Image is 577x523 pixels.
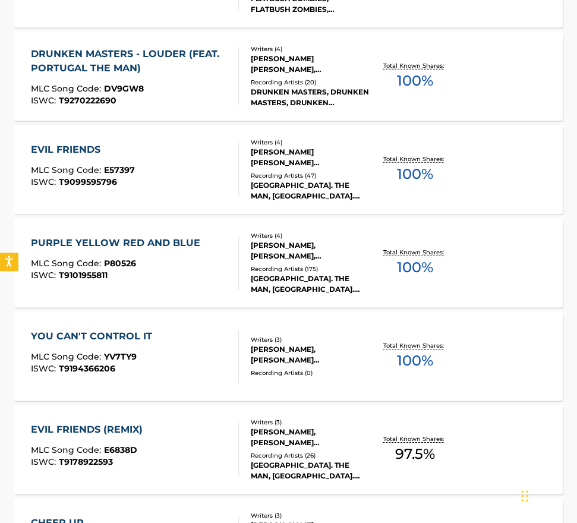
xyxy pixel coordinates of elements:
a: EVIL FRIENDS (REMIX)MLC Song Code:E6838DISWC:T9178922593Writers (3)[PERSON_NAME], [PERSON_NAME] [... [14,405,563,494]
span: 100 % [397,70,433,92]
div: Writers ( 4 ) [250,138,369,147]
div: DRUNKEN MASTERS - LOUDER (FEAT. PORTUGAL THE MAN) [31,47,229,75]
div: Writers ( 3 ) [250,335,369,344]
span: ISWC : [31,363,59,374]
p: Total Known Shares: [383,155,447,163]
span: 100 % [397,163,433,185]
p: Total Known Shares: [383,341,447,350]
div: [PERSON_NAME] [PERSON_NAME], [PERSON_NAME], [PERSON_NAME] [250,53,369,75]
p: Total Known Shares: [383,434,447,443]
span: T9099595796 [59,177,117,187]
div: [PERSON_NAME], [PERSON_NAME], [PERSON_NAME] [PERSON_NAME] [PERSON_NAME] [250,240,369,261]
span: ISWC : [31,95,59,106]
a: EVIL FRIENDSMLC Song Code:E57397ISWC:T9099595796Writers (4)[PERSON_NAME] [PERSON_NAME] [PERSON_NA... [14,125,563,214]
div: [GEOGRAPHIC_DATA]. THE MAN, [GEOGRAPHIC_DATA]. THE MAN, [GEOGRAPHIC_DATA]. THE MAN, [GEOGRAPHIC_D... [250,460,369,481]
span: MLC Song Code : [31,445,104,455]
div: YOU CAN'T CONTROL IT [31,329,158,344]
p: Total Known Shares: [383,248,447,257]
span: YV7TY9 [104,351,137,362]
span: ISWC : [31,456,59,467]
div: DRUNKEN MASTERS, DRUNKEN MASTERS, DRUNKEN [PERSON_NAME],DRUNKEN MASTERS, DRUNKEN MASTERS [250,87,369,108]
div: PURPLE YELLOW RED AND BLUE [31,236,206,250]
span: MLC Song Code : [31,351,104,362]
span: 97.5 % [395,443,435,465]
a: YOU CAN'T CONTROL ITMLC Song Code:YV7TY9ISWC:T9194366206Writers (3)[PERSON_NAME], [PERSON_NAME] [... [14,311,563,401]
a: PURPLE YELLOW RED AND BLUEMLC Song Code:P80526ISWC:T9101955811Writers (4)[PERSON_NAME], [PERSON_N... [14,218,563,307]
span: T9101955811 [59,270,108,281]
div: Writers ( 4 ) [250,231,369,240]
span: T9178922593 [59,456,113,467]
span: MLC Song Code : [31,83,104,94]
div: [GEOGRAPHIC_DATA]. THE MAN, [GEOGRAPHIC_DATA]. THE MAN, [GEOGRAPHIC_DATA]. THE MAN, [GEOGRAPHIC_D... [250,273,369,295]
p: Total Known Shares: [383,61,447,70]
iframe: Chat Widget [518,466,577,523]
div: Recording Artists ( 26 ) [250,451,369,460]
a: DRUNKEN MASTERS - LOUDER (FEAT. PORTUGAL THE MAN)MLC Song Code:DV9GW8ISWC:T9270222690Writers (4)[... [14,31,563,121]
div: Recording Artists ( 175 ) [250,264,369,273]
div: Writers ( 3 ) [250,511,369,520]
div: Recording Artists ( 47 ) [250,171,369,180]
div: Drag [521,478,528,513]
div: Writers ( 3 ) [250,418,369,427]
span: ISWC : [31,270,59,281]
span: E6838D [104,445,137,455]
span: P80526 [104,258,136,269]
div: Writers ( 4 ) [250,45,369,53]
span: MLC Song Code : [31,165,104,175]
div: [GEOGRAPHIC_DATA]. THE MAN, [GEOGRAPHIC_DATA]. THE MAN, [GEOGRAPHIC_DATA]. THE MAN, [PERSON_NAME]... [250,180,369,201]
span: 100 % [397,350,433,371]
span: T9194366206 [59,363,115,374]
div: [PERSON_NAME], [PERSON_NAME] [PERSON_NAME], [PERSON_NAME] [250,427,369,448]
div: Recording Artists ( 0 ) [250,368,369,377]
div: Recording Artists ( 20 ) [250,78,369,87]
span: ISWC : [31,177,59,187]
span: 100 % [397,257,433,278]
span: E57397 [104,165,135,175]
span: MLC Song Code : [31,258,104,269]
div: EVIL FRIENDS (REMIX) [31,423,149,437]
div: [PERSON_NAME], [PERSON_NAME] [PERSON_NAME] [250,344,369,366]
div: [PERSON_NAME] [PERSON_NAME] [PERSON_NAME], [PERSON_NAME], [PERSON_NAME] [250,147,369,168]
div: EVIL FRIENDS [31,143,135,157]
span: T9270222690 [59,95,116,106]
span: DV9GW8 [104,83,144,94]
